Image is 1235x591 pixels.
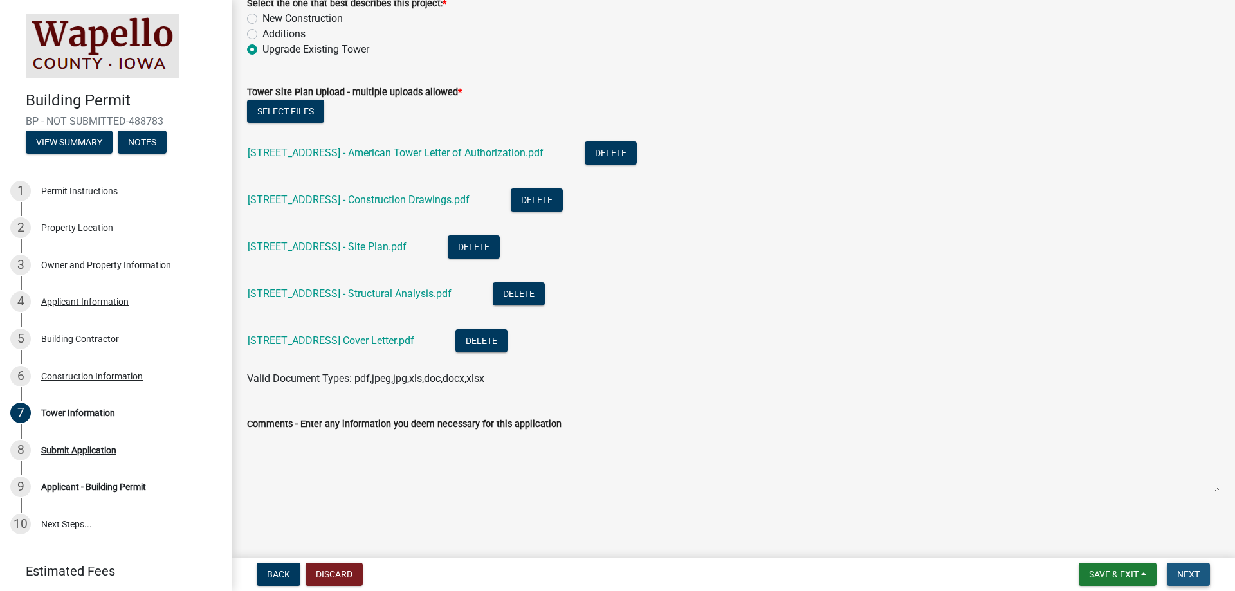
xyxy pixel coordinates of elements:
a: [STREET_ADDRESS] - Construction Drawings.pdf [248,194,470,206]
button: Back [257,563,300,586]
h4: Building Permit [26,91,221,110]
label: Comments - Enter any information you deem necessary for this application [247,420,562,429]
div: Permit Instructions [41,186,118,195]
div: Tower Information [41,408,115,417]
wm-modal-confirm: Delete Document [585,148,637,160]
wm-modal-confirm: Delete Document [448,242,500,254]
span: Save & Exit [1089,569,1139,579]
span: Valid Document Types: pdf,jpeg,jpg,xls,doc,docx,xlsx [247,372,484,385]
div: 4 [10,291,31,312]
button: Save & Exit [1079,563,1157,586]
button: Delete [455,329,508,352]
a: Estimated Fees [10,558,211,584]
span: Next [1177,569,1200,579]
div: 6 [10,366,31,386]
wm-modal-confirm: Summary [26,138,113,148]
div: Submit Application [41,446,116,455]
a: [STREET_ADDRESS] - Site Plan.pdf [248,241,407,253]
a: [STREET_ADDRESS] - Structural Analysis.pdf [248,287,452,300]
label: Upgrade Existing Tower [262,42,369,57]
button: Delete [448,235,500,259]
label: Tower Site Plan Upload - multiple uploads allowed [247,88,462,97]
span: Back [267,569,290,579]
div: 1 [10,181,31,201]
a: [STREET_ADDRESS] Cover Letter.pdf [248,334,414,347]
div: 8 [10,440,31,460]
button: Delete [493,282,545,305]
button: Notes [118,131,167,154]
span: BP - NOT SUBMITTED-488783 [26,115,206,127]
button: View Summary [26,131,113,154]
div: 2 [10,217,31,238]
button: Delete [585,141,637,165]
button: Select files [247,100,324,123]
wm-modal-confirm: Delete Document [511,195,563,207]
wm-modal-confirm: Delete Document [493,289,545,301]
button: Next [1167,563,1210,586]
div: Building Contractor [41,334,119,343]
wm-modal-confirm: Delete Document [455,336,508,348]
label: Additions [262,26,306,42]
img: Wapello County, Iowa [26,14,179,78]
div: 10 [10,514,31,534]
div: Owner and Property Information [41,260,171,269]
div: Applicant - Building Permit [41,482,146,491]
a: [STREET_ADDRESS] - American Tower Letter of Authorization.pdf [248,147,544,159]
wm-modal-confirm: Notes [118,138,167,148]
div: 5 [10,329,31,349]
div: Applicant Information [41,297,129,306]
div: 9 [10,477,31,497]
label: New Construction [262,11,343,26]
button: Discard [306,563,363,586]
div: 7 [10,403,31,423]
div: Construction Information [41,372,143,381]
button: Delete [511,188,563,212]
div: 3 [10,255,31,275]
div: Property Location [41,223,113,232]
